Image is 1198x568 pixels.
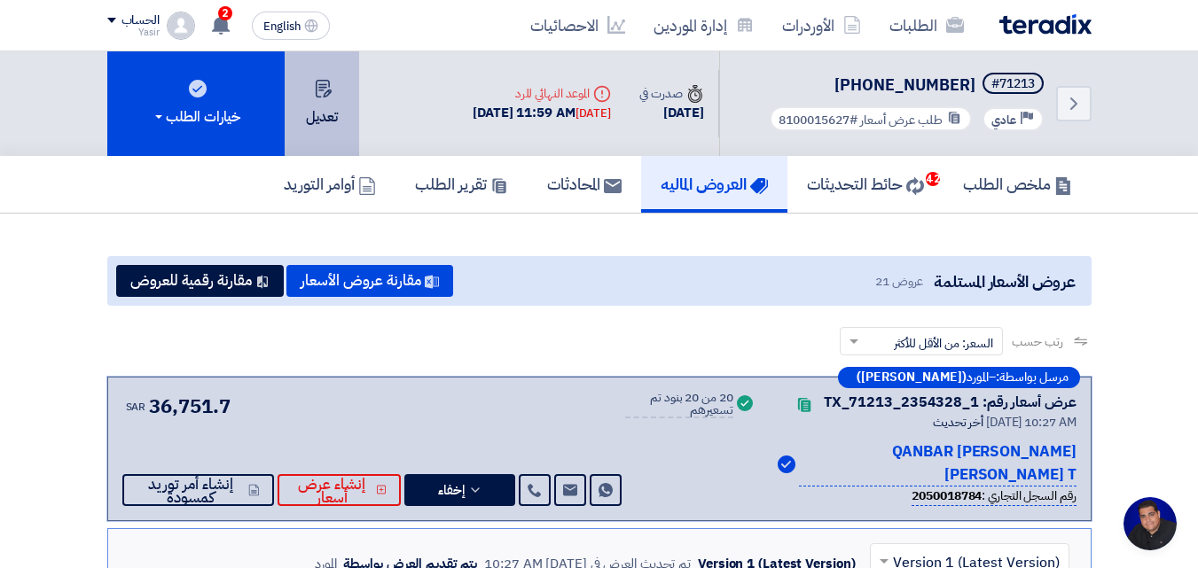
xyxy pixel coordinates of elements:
h5: تقرير الطلب [415,174,508,194]
button: English [252,12,330,40]
button: تعديل [285,51,359,156]
img: Teradix logo [999,14,1092,35]
div: [DATE] [576,105,611,122]
span: 2 [218,6,232,20]
span: أخر تحديث [933,413,983,432]
div: عرض أسعار رقم: TX_71213_2354328_1 [824,392,1077,413]
b: ([PERSON_NAME]) [857,371,967,384]
button: خيارات الطلب [107,51,285,156]
div: رقم السجل التجاري : [912,486,1076,506]
h5: ملخص الطلب [963,174,1072,194]
span: [PHONE_NUMBER] [834,73,975,97]
span: SAR [126,399,146,415]
span: إنشاء عرض أسعار [292,478,372,504]
div: الحساب [121,13,160,28]
span: عروض الأسعار المستلمة [934,269,1075,293]
div: [DATE] [639,103,703,123]
span: [DATE] 10:27 AM [986,413,1077,432]
button: إنشاء أمر توريد كمسودة [122,474,274,506]
h5: حائط التحديثات [807,174,924,194]
span: طلب عرض أسعار [860,111,943,129]
div: 20 من 20 بنود تم تسعيرهم [625,392,732,418]
span: السعر: من الأقل للأكثر [894,334,993,353]
h5: المحادثات [547,174,622,194]
h5: العروض الماليه [661,174,768,194]
a: إدارة الموردين [639,4,768,46]
a: الأوردرات [768,4,875,46]
img: Verified Account [778,455,795,473]
a: الاحصائيات [516,4,639,46]
span: إخفاء [438,484,465,497]
div: – [838,367,1080,388]
div: الموعد النهائي للرد [473,84,611,103]
button: إخفاء [404,474,515,506]
span: عادي [991,112,1016,128]
a: تقرير الطلب [395,156,528,213]
span: مرسل بواسطة: [996,371,1069,384]
div: خيارات الطلب [152,106,240,128]
div: صدرت في [639,84,703,103]
a: العروض الماليه [641,156,787,213]
span: المورد [967,371,989,384]
span: 42 [926,172,940,186]
a: أوامر التوريد [264,156,395,213]
button: مقارنة عروض الأسعار [286,265,453,297]
div: #71213 [991,78,1035,90]
a: الطلبات [875,4,978,46]
h5: 4087-911-8100015627 [766,73,1047,97]
span: إنشاء أمر توريد كمسودة [137,478,245,504]
button: مقارنة رقمية للعروض [116,265,284,297]
img: profile_test.png [167,12,195,40]
p: [PERSON_NAME] QANBAR [PERSON_NAME] T [799,440,1077,486]
button: إنشاء عرض أسعار [278,474,402,506]
div: Yasir [107,27,160,37]
span: English [263,20,301,33]
span: رتب حسب [1012,332,1062,351]
h5: أوامر التوريد [284,174,376,194]
span: عروض 21 [875,272,923,291]
span: #8100015627 [779,111,857,129]
span: 36,751.7 [149,392,230,421]
b: 2050018784 [912,486,982,505]
a: ملخص الطلب [944,156,1092,213]
a: المحادثات [528,156,641,213]
a: حائط التحديثات42 [787,156,944,213]
div: [DATE] 11:59 AM [473,103,611,123]
a: Open chat [1124,497,1177,550]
